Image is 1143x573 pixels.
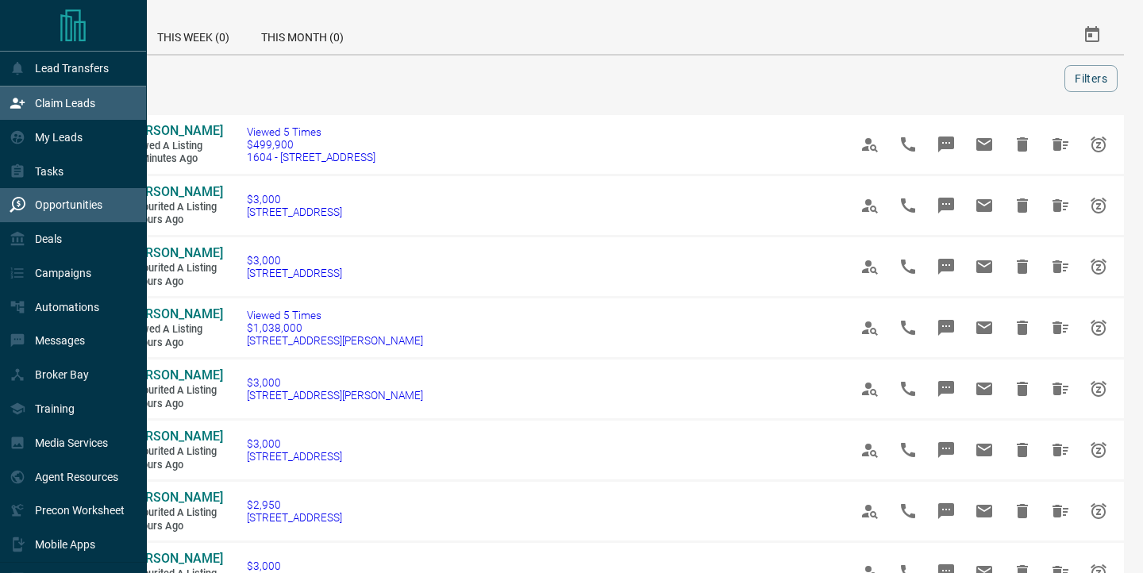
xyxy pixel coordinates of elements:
span: [PERSON_NAME] [127,551,223,566]
span: [PERSON_NAME] [127,184,223,199]
span: $499,900 [247,138,375,151]
div: This Week (0) [141,16,245,54]
a: Viewed 5 Times$1,038,000[STREET_ADDRESS][PERSON_NAME] [247,309,423,347]
span: [PERSON_NAME] [127,429,223,444]
span: Email [965,370,1003,408]
a: [PERSON_NAME] [127,245,222,262]
span: Snooze [1079,370,1118,408]
button: Select Date Range [1073,16,1111,54]
span: Favourited a Listing [127,506,222,520]
span: Message [927,492,965,530]
span: Call [889,370,927,408]
span: Call [889,248,927,286]
span: 2 hours ago [127,213,222,227]
span: [STREET_ADDRESS][PERSON_NAME] [247,389,423,402]
button: Filters [1064,65,1118,92]
span: Viewed 5 Times [247,125,375,138]
span: Hide [1003,187,1041,225]
span: Hide All from Priska Sari [1041,370,1079,408]
div: This Month (0) [245,16,360,54]
span: [PERSON_NAME] [127,367,223,383]
span: Message [927,248,965,286]
span: [PERSON_NAME] [127,490,223,505]
span: Favourited a Listing [127,445,222,459]
span: Email [965,248,1003,286]
a: $3,000[STREET_ADDRESS] [247,254,342,279]
span: Viewed a Listing [127,140,222,153]
span: Snooze [1079,492,1118,530]
span: Call [889,492,927,530]
span: Hide [1003,431,1041,469]
span: 2 hours ago [127,336,222,350]
span: 2 hours ago [127,459,222,472]
span: [STREET_ADDRESS] [247,450,342,463]
a: $3,000[STREET_ADDRESS][PERSON_NAME] [247,376,423,402]
a: [PERSON_NAME] [127,551,222,567]
span: $3,000 [247,193,342,206]
span: 1604 - [STREET_ADDRESS] [247,151,375,163]
span: [PERSON_NAME] [127,123,223,138]
span: Favourited a Listing [127,201,222,214]
span: [STREET_ADDRESS][PERSON_NAME] [247,334,423,347]
span: Call [889,431,927,469]
span: Email [965,309,1003,347]
a: [PERSON_NAME] [127,123,222,140]
span: Hide All from NANCY MARSH [1041,125,1079,163]
span: View Profile [851,248,889,286]
span: Snooze [1079,431,1118,469]
span: Hide All from Priska Sari [1041,492,1079,530]
span: 27 minutes ago [127,152,222,166]
span: Message [927,309,965,347]
span: Snooze [1079,187,1118,225]
span: $3,000 [247,254,342,267]
a: $2,950[STREET_ADDRESS] [247,498,342,524]
a: $3,000[STREET_ADDRESS] [247,437,342,463]
span: Message [927,187,965,225]
span: Call [889,125,927,163]
span: Hide [1003,492,1041,530]
span: Hide All from Sharon Salsberg [1041,309,1079,347]
a: [PERSON_NAME] [127,367,222,384]
span: [STREET_ADDRESS] [247,206,342,218]
span: Hide [1003,125,1041,163]
span: $3,000 [247,560,342,572]
span: Message [927,431,965,469]
span: Viewed a Listing [127,323,222,336]
span: [STREET_ADDRESS] [247,511,342,524]
span: Hide [1003,309,1041,347]
span: Hide All from Priska Sari [1041,248,1079,286]
span: Email [965,492,1003,530]
span: Hide All from Priska Sari [1041,187,1079,225]
span: Email [965,125,1003,163]
span: Message [927,125,965,163]
span: 2 hours ago [127,275,222,289]
span: [PERSON_NAME] [127,306,223,321]
span: [PERSON_NAME] [127,245,223,260]
span: View Profile [851,125,889,163]
span: Viewed 5 Times [247,309,423,321]
span: Call [889,187,927,225]
span: $1,038,000 [247,321,423,334]
span: View Profile [851,309,889,347]
a: [PERSON_NAME] [127,184,222,201]
span: $3,000 [247,376,423,389]
span: Snooze [1079,125,1118,163]
span: Hide [1003,248,1041,286]
span: Snooze [1079,309,1118,347]
span: View Profile [851,431,889,469]
span: 2 hours ago [127,520,222,533]
a: [PERSON_NAME] [127,490,222,506]
a: $3,000[STREET_ADDRESS] [247,193,342,218]
span: Email [965,431,1003,469]
span: $2,950 [247,498,342,511]
span: Favourited a Listing [127,384,222,398]
a: [PERSON_NAME] [127,306,222,323]
span: Hide [1003,370,1041,408]
span: Email [965,187,1003,225]
span: Call [889,309,927,347]
a: Viewed 5 Times$499,9001604 - [STREET_ADDRESS] [247,125,375,163]
span: $3,000 [247,437,342,450]
span: View Profile [851,187,889,225]
span: Message [927,370,965,408]
span: Snooze [1079,248,1118,286]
